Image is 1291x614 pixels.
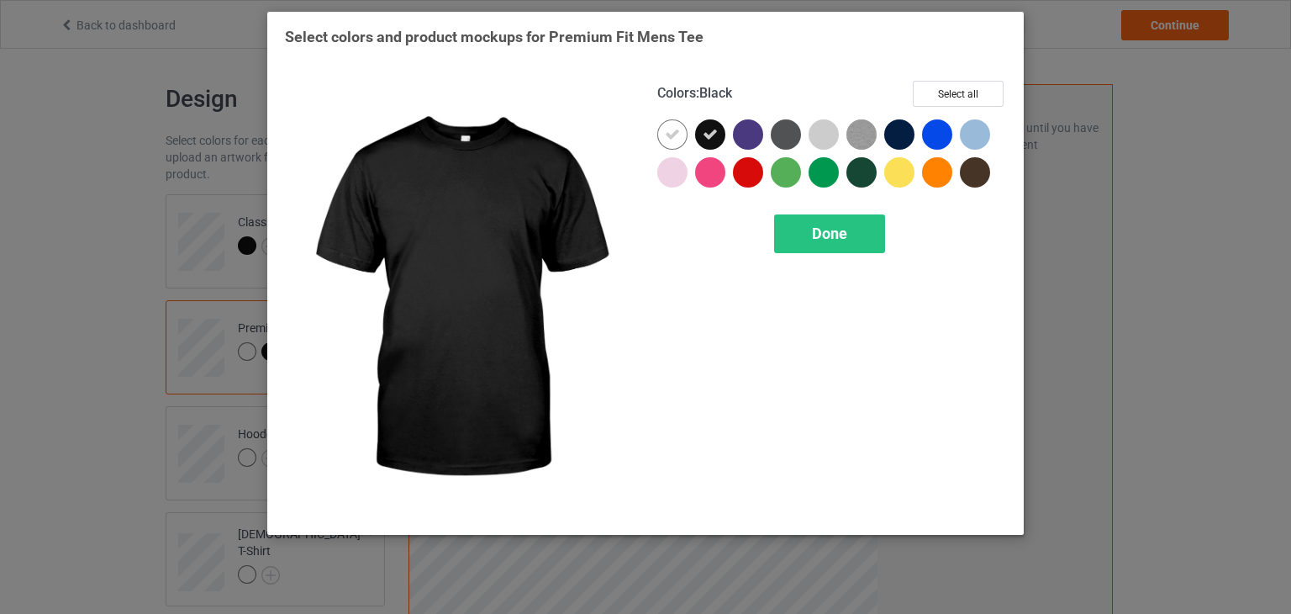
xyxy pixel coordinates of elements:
[846,119,877,150] img: heather_texture.png
[285,28,703,45] span: Select colors and product mockups for Premium Fit Mens Tee
[285,81,634,517] img: regular.jpg
[699,85,732,101] span: Black
[657,85,696,101] span: Colors
[657,85,732,103] h4: :
[812,225,847,242] span: Done
[913,81,1004,107] button: Select all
